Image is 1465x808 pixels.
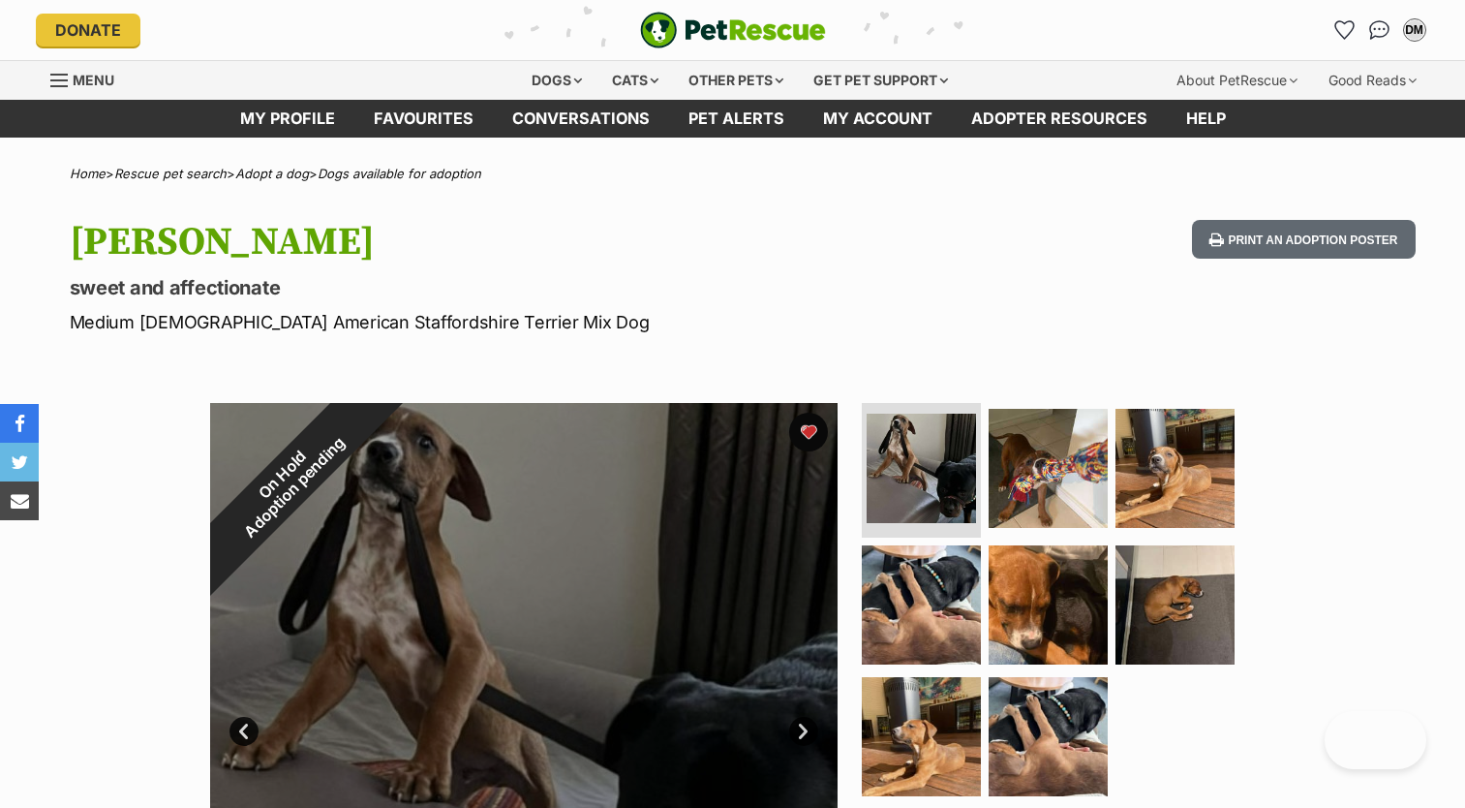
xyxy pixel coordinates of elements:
[1399,15,1430,46] button: My account
[789,413,828,451] button: favourite
[1405,20,1424,40] div: DM
[640,12,826,48] img: logo-e224e6f780fb5917bec1dbf3a21bbac754714ae5b6737aabdf751b685950b380.svg
[862,677,981,796] img: Photo of Eddie
[989,677,1108,796] img: Photo of Eddie
[70,166,106,181] a: Home
[318,166,481,181] a: Dogs available for adoption
[73,72,114,88] span: Menu
[1329,15,1360,46] a: Favourites
[1325,711,1426,769] iframe: Help Scout Beacon - Open
[804,100,952,138] a: My account
[1329,15,1430,46] ul: Account quick links
[36,14,140,47] a: Donate
[354,100,493,138] a: Favourites
[114,166,227,181] a: Rescue pet search
[675,61,797,100] div: Other pets
[867,414,976,523] img: Photo of Eddie
[989,409,1108,528] img: Photo of Eddie
[232,425,356,549] span: Adoption pending
[221,100,354,138] a: My profile
[235,166,309,181] a: Adopt a dog
[789,717,818,746] a: Next
[229,717,259,746] a: Prev
[1369,20,1389,40] img: chat-41dd97257d64d25036548639549fe6c8038ab92f7586957e7f3b1b290dea8141.svg
[669,100,804,138] a: Pet alerts
[862,545,981,665] img: Photo of Eddie
[1364,15,1395,46] a: Conversations
[159,352,416,609] div: On Hold
[493,100,669,138] a: conversations
[952,100,1167,138] a: Adopter resources
[70,309,889,335] p: Medium [DEMOGRAPHIC_DATA] American Staffordshire Terrier Mix Dog
[70,220,889,264] h1: [PERSON_NAME]
[1115,545,1235,665] img: Photo of Eddie
[1315,61,1430,100] div: Good Reads
[518,61,595,100] div: Dogs
[989,545,1108,665] img: Photo of Eddie
[50,61,128,96] a: Menu
[598,61,672,100] div: Cats
[1115,409,1235,528] img: Photo of Eddie
[800,61,961,100] div: Get pet support
[1167,100,1245,138] a: Help
[21,167,1445,181] div: > > >
[1192,220,1415,260] button: Print an adoption poster
[640,12,826,48] a: PetRescue
[1163,61,1311,100] div: About PetRescue
[70,274,889,301] p: sweet and affectionate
